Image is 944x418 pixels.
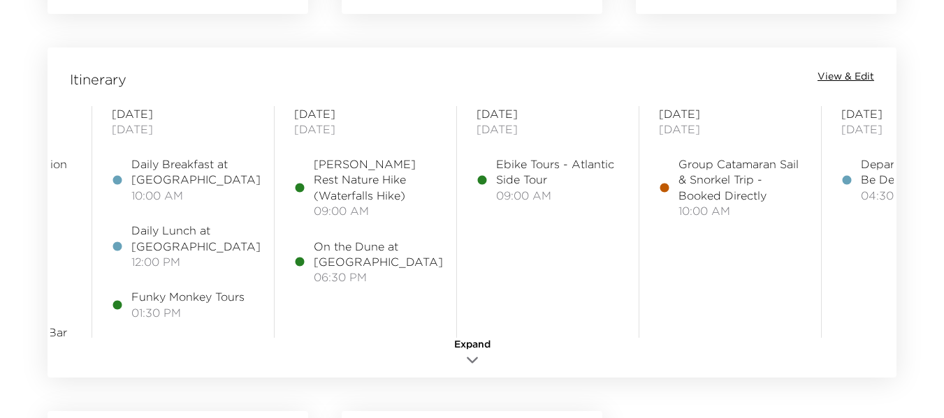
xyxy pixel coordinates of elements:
span: Group Catamaran Sail & Snorkel Trip - Booked Directly [678,156,801,203]
span: 09:00 AM [496,188,619,203]
button: View & Edit [818,70,874,84]
span: 06:30 PM [314,269,443,285]
span: Itinerary [70,70,126,89]
span: Expand [454,338,491,352]
span: [DATE] [112,121,254,137]
span: [DATE] [112,106,254,121]
span: Ebike Tours - Atlantic Side Tour [496,156,619,188]
span: 10:00 AM [678,203,801,218]
span: [PERSON_NAME] Rest Nature Hike (Waterfalls Hike) [314,156,437,203]
span: [DATE] [294,121,437,137]
span: Funky Monkey Tours [131,289,245,304]
span: 09:00 AM [314,203,437,218]
span: 01:30 PM [131,305,245,320]
span: 10:00 AM [131,188,261,203]
button: Expand [437,338,507,371]
span: On the Dune at [GEOGRAPHIC_DATA] [314,239,443,270]
span: [DATE] [659,106,801,121]
span: 12:00 PM [131,254,261,269]
span: [DATE] [659,121,801,137]
span: Daily Breakfast at [GEOGRAPHIC_DATA] [131,156,261,188]
span: [DATE] [294,106,437,121]
span: [DATE] [477,121,619,137]
span: [DATE] [477,106,619,121]
span: Daily Lunch at [GEOGRAPHIC_DATA] [131,223,261,254]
